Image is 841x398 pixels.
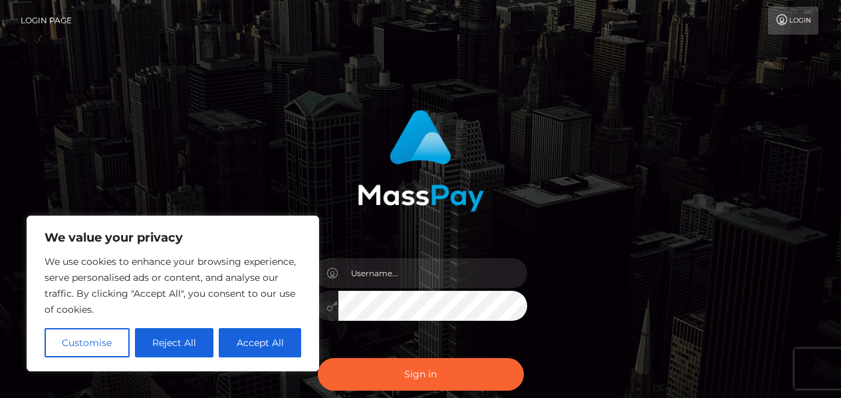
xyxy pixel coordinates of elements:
button: Sign in [318,358,524,391]
div: We value your privacy [27,216,319,371]
button: Customise [45,328,130,357]
p: We value your privacy [45,230,301,246]
a: Login Page [21,7,72,35]
button: Accept All [219,328,301,357]
button: Reject All [135,328,214,357]
img: MassPay Login [358,110,484,212]
p: We use cookies to enhance your browsing experience, serve personalised ads or content, and analys... [45,254,301,317]
input: Username... [338,258,527,288]
a: Login [768,7,818,35]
